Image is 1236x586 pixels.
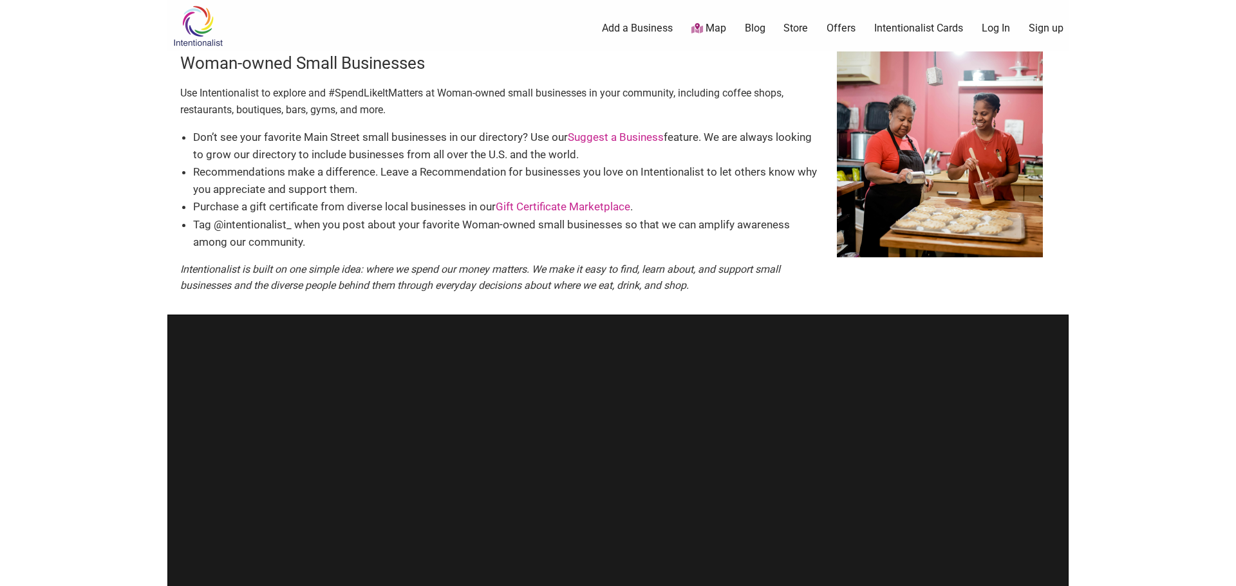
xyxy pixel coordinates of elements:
[783,21,808,35] a: Store
[691,21,726,36] a: Map
[167,5,229,47] img: Intentionalist
[1029,21,1063,35] a: Sign up
[837,51,1043,257] img: Barbara-and-Lillian-scaled.jpg
[496,200,630,213] a: Gift Certificate Marketplace
[827,21,856,35] a: Offers
[193,163,824,198] li: Recommendations make a difference. Leave a Recommendation for businesses you love on Intentionali...
[982,21,1010,35] a: Log In
[602,21,673,35] a: Add a Business
[745,21,765,35] a: Blog
[193,198,824,215] li: Purchase a gift certificate from diverse local businesses in our .
[180,263,780,292] em: Intentionalist is built on one simple idea: where we spend our money matters. We make it easy to ...
[193,129,824,163] li: Don’t see your favorite Main Street small businesses in our directory? Use our feature. We are al...
[180,85,824,118] p: Use Intentionalist to explore and #SpendLikeItMatters at Woman-owned small businesses in your com...
[568,131,664,143] a: Suggest a Business
[874,21,963,35] a: Intentionalist Cards
[193,216,824,251] li: Tag @intentionalist_ when you post about your favorite Woman-owned small businesses so that we ca...
[180,51,824,75] h3: Woman-owned Small Businesses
